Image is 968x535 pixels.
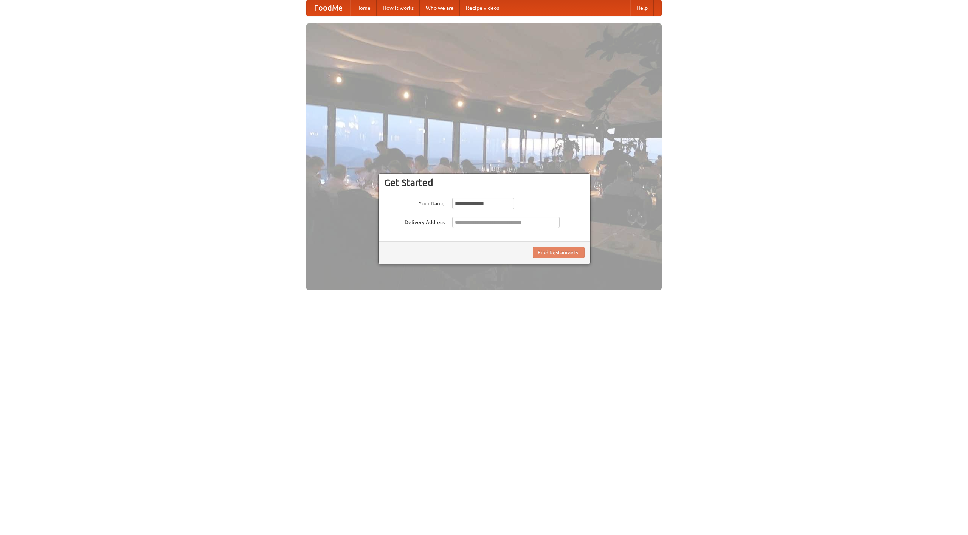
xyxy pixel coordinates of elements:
a: Recipe videos [460,0,505,16]
button: Find Restaurants! [533,247,585,258]
a: Help [630,0,654,16]
label: Delivery Address [384,217,445,226]
label: Your Name [384,198,445,207]
a: Home [350,0,377,16]
a: FoodMe [307,0,350,16]
h3: Get Started [384,177,585,188]
a: Who we are [420,0,460,16]
a: How it works [377,0,420,16]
